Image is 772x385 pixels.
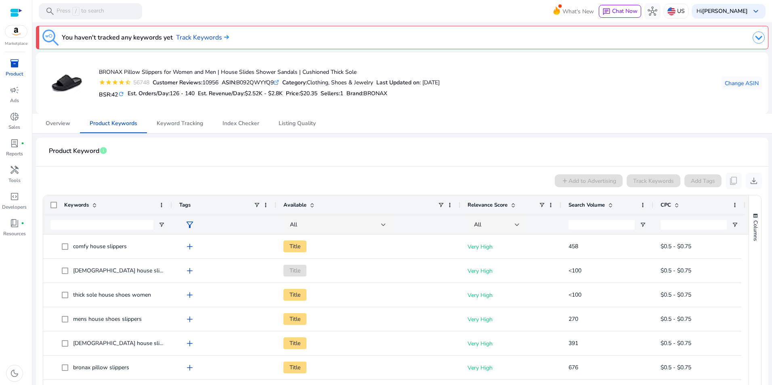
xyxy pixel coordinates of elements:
mat-icon: star [112,79,118,86]
span: [DEMOGRAPHIC_DATA] house slippers [73,339,174,347]
p: Reports [6,150,23,157]
p: Marketplace [5,41,27,47]
p: Very High [468,239,554,255]
span: Change ASIN [725,79,759,88]
span: book_4 [10,218,19,228]
span: add [185,242,195,251]
b: [PERSON_NAME] [702,7,748,15]
p: Very High [468,360,554,376]
h5: Price: [286,90,317,97]
span: All [474,221,481,228]
span: Columns [752,220,759,241]
p: Sales [8,123,20,131]
span: campaign [10,85,19,95]
button: Open Filter Menu [640,222,646,228]
span: All [290,221,297,228]
span: BRONAX [363,90,387,97]
span: $0.5 - $0.75 [661,339,691,347]
button: hub [644,3,661,19]
span: filter_alt [185,220,195,230]
p: Very High [468,335,554,352]
span: $2.52K - $2.8K [245,90,283,97]
span: Chat Now [612,7,638,15]
span: <100 [569,291,581,299]
span: [DEMOGRAPHIC_DATA] house slippers soft sole [73,267,197,274]
h5: Sellers: [321,90,343,97]
span: keyboard_arrow_down [751,6,761,16]
span: 391 [569,339,578,347]
span: What's New [562,4,594,19]
div: 56748 [131,78,149,87]
span: mens house shoes slippers [73,315,142,323]
span: download [749,176,759,186]
span: Title [283,265,306,276]
span: comfy house slippers [73,243,127,250]
span: 270 [569,315,578,323]
button: Open Filter Menu [732,222,738,228]
p: Press to search [57,7,104,16]
div: B092QWYYQ9 [222,78,279,87]
span: Title [283,362,306,373]
p: Developers [2,203,27,211]
h5: Est. Revenue/Day: [198,90,283,97]
p: Tools [8,177,21,184]
img: 41cGK6uyooL._AC_US40_.jpg [52,68,82,98]
span: $0.5 - $0.75 [661,291,691,299]
span: search [45,6,55,16]
span: Title [283,313,306,325]
span: Overview [46,121,70,126]
img: us.svg [667,7,675,15]
span: Brand [346,90,362,97]
span: add [185,290,195,300]
button: Open Filter Menu [158,222,165,228]
span: Tags [179,201,191,209]
button: download [746,173,762,189]
span: $0.5 - $0.75 [661,267,691,274]
mat-icon: star [118,79,125,86]
h5: Est. Orders/Day: [128,90,195,97]
h3: You haven't tracked any keywords yet [62,33,173,42]
span: donut_small [10,112,19,121]
span: handyman [10,165,19,175]
span: / [72,7,80,16]
span: $0.5 - $0.75 [661,315,691,323]
span: 676 [569,364,578,371]
input: Keywords Filter Input [50,220,153,230]
p: Very High [468,287,554,303]
span: <100 [569,267,581,274]
span: CPC [661,201,671,209]
img: dropdown-arrow.svg [753,31,765,44]
span: lab_profile [10,138,19,148]
h5: BSR: [99,90,124,98]
a: Track Keywords [176,33,229,42]
p: Very High [468,311,554,328]
span: add [185,339,195,348]
span: 458 [569,243,578,250]
span: $0.5 - $0.75 [661,243,691,250]
span: Keywords [64,201,89,209]
h4: BRONAX Pillow Slippers for Women and Men | House Slides Shower Sandals | Cushioned Thick Sole [99,69,440,76]
img: arrow-right.svg [222,35,229,40]
span: chat [602,8,610,16]
span: Search Volume [569,201,605,209]
p: Product [6,70,23,77]
span: add [185,266,195,276]
div: Clothing, Shoes & Jewelry [282,78,373,87]
span: Relevance Score [468,201,508,209]
span: Available [283,201,306,209]
span: Title [283,241,306,252]
span: add [185,314,195,324]
span: thick sole house shoes women [73,291,151,299]
input: CPC Filter Input [661,220,727,230]
span: Listing Quality [279,121,316,126]
span: $0.5 - $0.75 [661,364,691,371]
h5: : [346,90,387,97]
span: 126 - 140 [170,90,195,97]
span: $20.35 [300,90,317,97]
span: Product Keywords [90,121,137,126]
span: 1 [340,90,343,97]
span: fiber_manual_record [21,142,24,145]
img: amazon.svg [5,25,27,38]
p: Resources [3,230,26,237]
span: info [99,146,107,155]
